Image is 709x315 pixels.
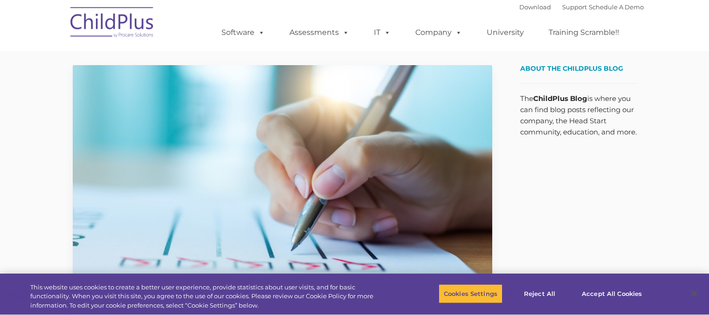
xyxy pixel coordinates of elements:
[519,3,644,11] font: |
[439,284,502,303] button: Cookies Settings
[519,3,551,11] a: Download
[533,94,587,103] strong: ChildPlus Blog
[562,3,587,11] a: Support
[73,65,492,301] img: Efficiency Boost: ChildPlus Online's Enhanced Family Pre-Application Process - Streamlining Appli...
[66,0,159,47] img: ChildPlus by Procare Solutions
[684,283,704,304] button: Close
[510,284,569,303] button: Reject All
[539,23,628,42] a: Training Scramble!!
[365,23,400,42] a: IT
[406,23,471,42] a: Company
[212,23,274,42] a: Software
[280,23,358,42] a: Assessments
[520,93,637,138] p: The is where you can find blog posts reflecting our company, the Head Start community, education,...
[577,284,647,303] button: Accept All Cookies
[30,283,390,310] div: This website uses cookies to create a better user experience, provide statistics about user visit...
[589,3,644,11] a: Schedule A Demo
[520,64,623,73] span: About the ChildPlus Blog
[477,23,533,42] a: University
